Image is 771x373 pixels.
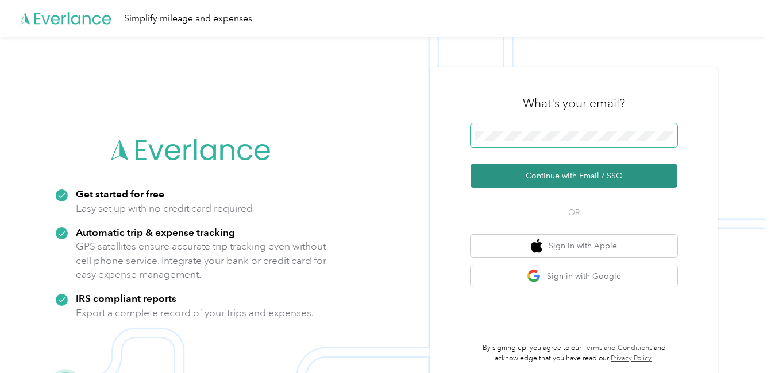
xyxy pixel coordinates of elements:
[76,239,327,282] p: GPS satellites ensure accurate trip tracking even without cell phone service. Integrate your bank...
[76,306,314,320] p: Export a complete record of your trips and expenses.
[523,95,625,111] h3: What's your email?
[124,11,252,26] div: Simplify mileage and expenses
[611,354,652,363] a: Privacy Policy
[76,226,235,238] strong: Automatic trip & expense tracking
[471,343,677,363] p: By signing up, you agree to our and acknowledge that you have read our .
[527,269,541,283] img: google logo
[471,164,677,188] button: Continue with Email / SSO
[76,201,253,216] p: Easy set up with no credit card required
[531,239,542,253] img: apple logo
[76,292,176,304] strong: IRS compliant reports
[583,344,652,352] a: Terms and Conditions
[471,265,677,287] button: google logoSign in with Google
[471,235,677,257] button: apple logoSign in with Apple
[76,188,164,200] strong: Get started for free
[554,207,594,219] span: OR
